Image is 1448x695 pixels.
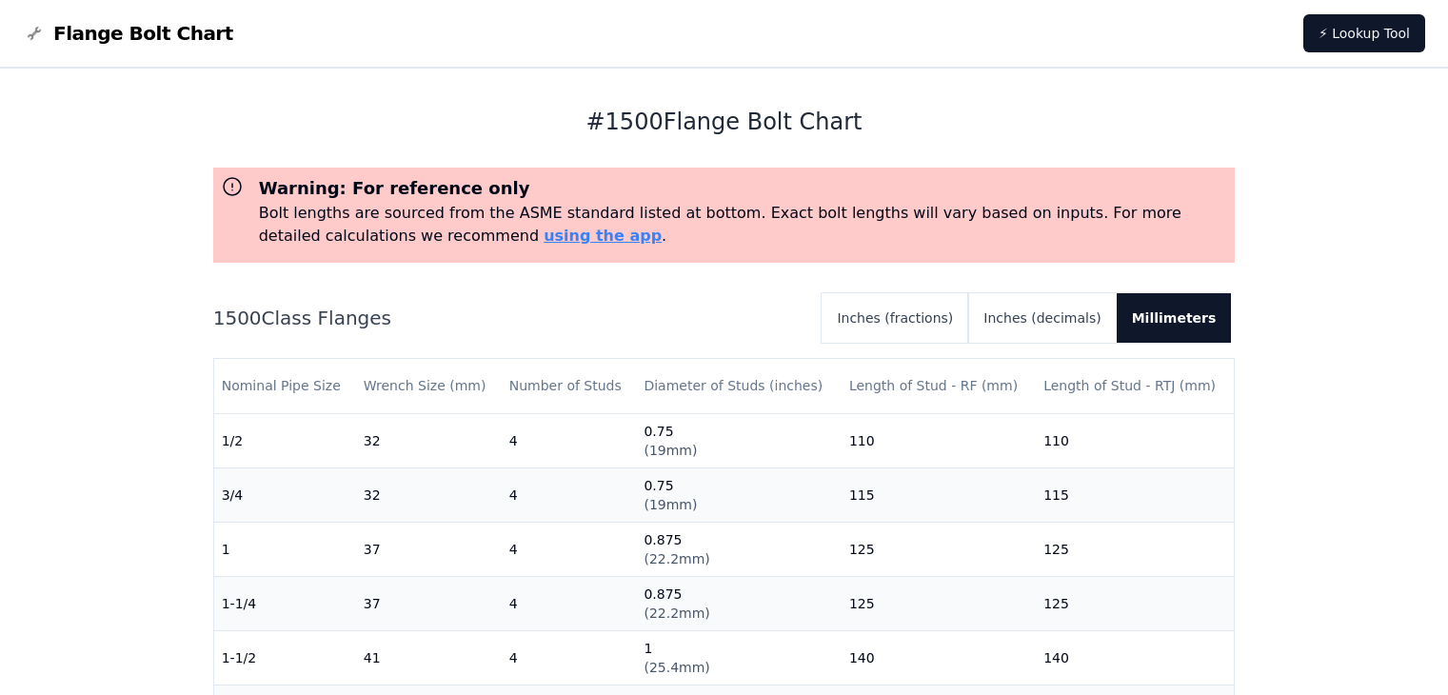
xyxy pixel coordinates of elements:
h2: 1500 Class Flanges [213,305,807,331]
th: Diameter of Studs (inches) [636,359,841,413]
td: 37 [356,576,502,630]
th: Wrench Size (mm) [356,359,502,413]
span: Flange Bolt Chart [53,20,233,47]
td: 1/2 [214,413,356,467]
h1: # 1500 Flange Bolt Chart [213,107,1236,137]
a: ⚡ Lookup Tool [1303,14,1425,52]
span: ( 19mm ) [644,443,697,458]
td: 4 [502,413,637,467]
th: Number of Studs [502,359,637,413]
td: 3/4 [214,467,356,522]
img: Flange Bolt Chart Logo [23,22,46,45]
td: 115 [842,467,1036,522]
span: ( 19mm ) [644,497,697,512]
th: Length of Stud - RTJ (mm) [1036,359,1234,413]
td: 41 [356,630,502,685]
button: Millimeters [1117,293,1232,343]
p: Bolt lengths are sourced from the ASME standard listed at bottom. Exact bolt lengths will vary ba... [259,202,1228,248]
td: 4 [502,576,637,630]
button: Inches (fractions) [822,293,968,343]
td: 4 [502,630,637,685]
td: 125 [842,522,1036,576]
td: 1 [636,630,841,685]
td: 140 [1036,630,1234,685]
th: Length of Stud - RF (mm) [842,359,1036,413]
td: 37 [356,522,502,576]
a: using the app [544,227,662,245]
span: ( 22.2mm ) [644,551,709,566]
td: 140 [842,630,1036,685]
span: ( 25.4mm ) [644,660,709,675]
td: 0.75 [636,413,841,467]
td: 32 [356,467,502,522]
td: 0.75 [636,467,841,522]
td: 4 [502,522,637,576]
td: 1-1/4 [214,576,356,630]
button: Inches (decimals) [968,293,1116,343]
td: 4 [502,467,637,522]
td: 110 [842,413,1036,467]
a: Flange Bolt Chart LogoFlange Bolt Chart [23,20,233,47]
td: 115 [1036,467,1234,522]
td: 0.875 [636,522,841,576]
h3: Warning: For reference only [259,175,1228,202]
td: 32 [356,413,502,467]
td: 125 [1036,576,1234,630]
td: 1-1/2 [214,630,356,685]
td: 110 [1036,413,1234,467]
td: 125 [1036,522,1234,576]
td: 1 [214,522,356,576]
th: Nominal Pipe Size [214,359,356,413]
td: 0.875 [636,576,841,630]
td: 125 [842,576,1036,630]
span: ( 22.2mm ) [644,606,709,621]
